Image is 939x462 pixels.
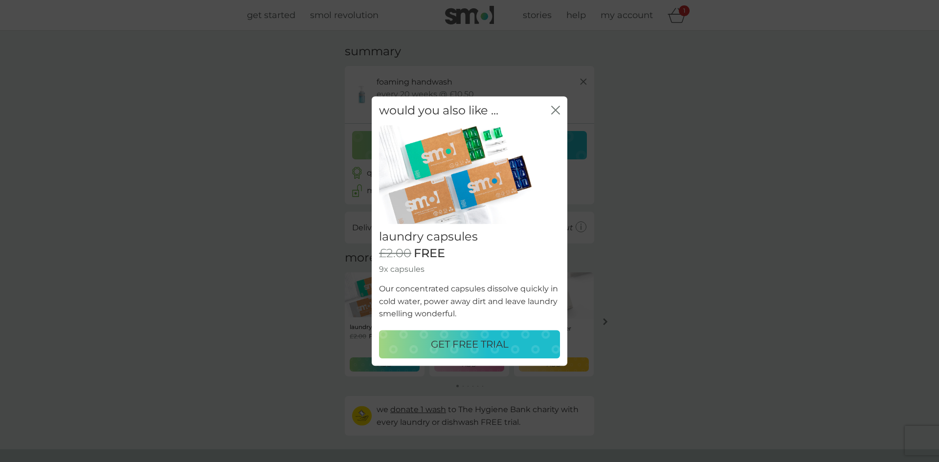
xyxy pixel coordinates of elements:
button: close [551,106,560,116]
button: GET FREE TRIAL [379,330,560,358]
span: £2.00 [379,246,411,261]
h2: laundry capsules [379,230,560,244]
p: Our concentrated capsules dissolve quickly in cold water, power away dirt and leave laundry smell... [379,283,560,320]
span: FREE [414,246,445,261]
h2: would you also like ... [379,104,498,118]
p: 9x capsules [379,263,560,276]
p: GET FREE TRIAL [431,336,509,352]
